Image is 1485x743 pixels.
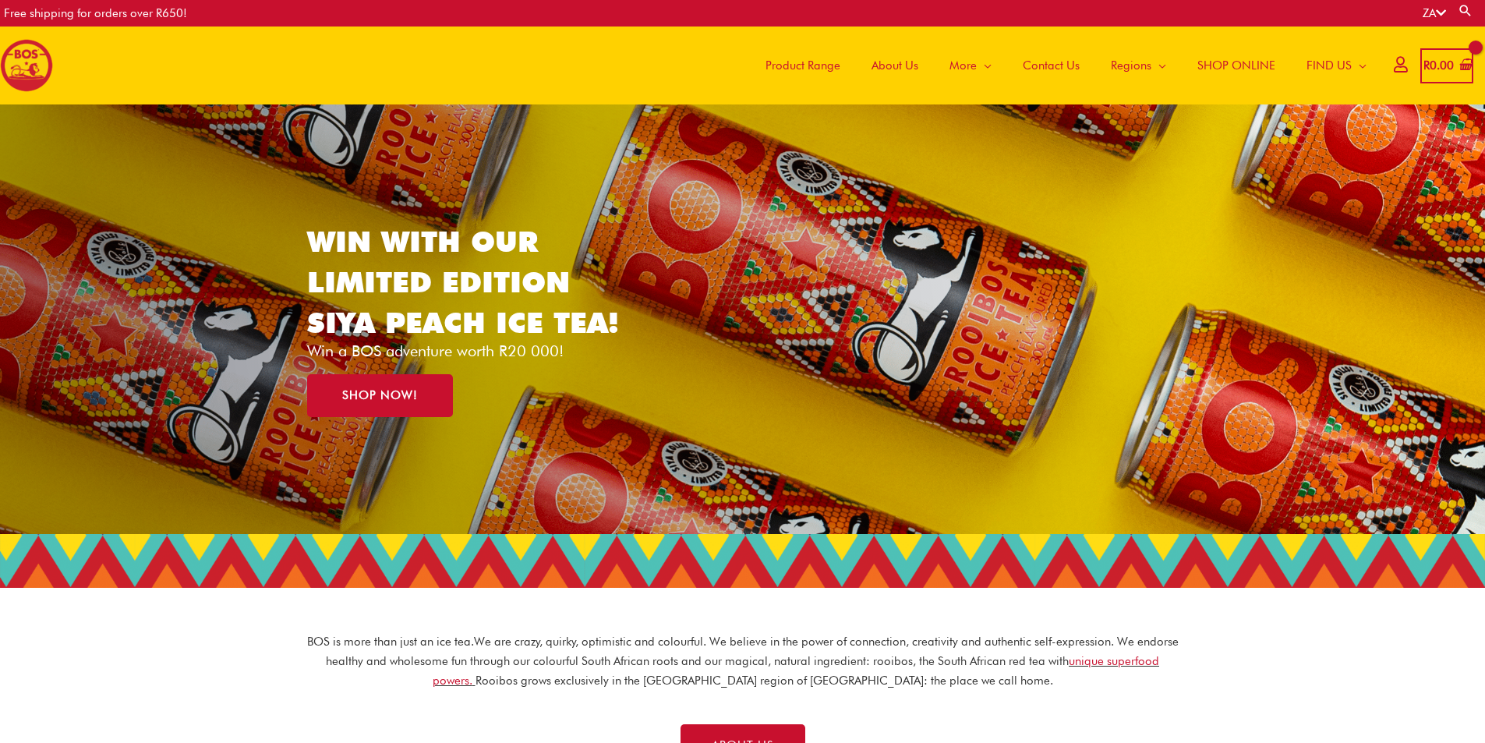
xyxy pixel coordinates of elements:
[342,390,418,402] span: SHOP NOW!
[1007,27,1095,104] a: Contact Us
[949,42,977,89] span: More
[934,27,1007,104] a: More
[738,27,1382,104] nav: Site Navigation
[1306,42,1352,89] span: FIND US
[1423,58,1454,73] bdi: 0.00
[1111,42,1151,89] span: Regions
[1095,27,1182,104] a: Regions
[1182,27,1291,104] a: SHOP ONLINE
[1420,48,1473,83] a: View Shopping Cart, empty
[307,374,453,417] a: SHOP NOW!
[750,27,856,104] a: Product Range
[307,224,619,340] a: WIN WITH OUR LIMITED EDITION SIYA PEACH ICE TEA!
[1423,6,1446,20] a: ZA
[872,42,918,89] span: About Us
[1423,58,1430,73] span: R
[1458,3,1473,18] a: Search button
[307,343,643,359] p: Win a BOS adventure worth R20 000!
[856,27,934,104] a: About Us
[765,42,840,89] span: Product Range
[1023,42,1080,89] span: Contact Us
[1197,42,1275,89] span: SHOP ONLINE
[433,654,1160,688] a: unique superfood powers.
[306,632,1179,690] p: BOS is more than just an ice tea. We are crazy, quirky, optimistic and colourful. We believe in t...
